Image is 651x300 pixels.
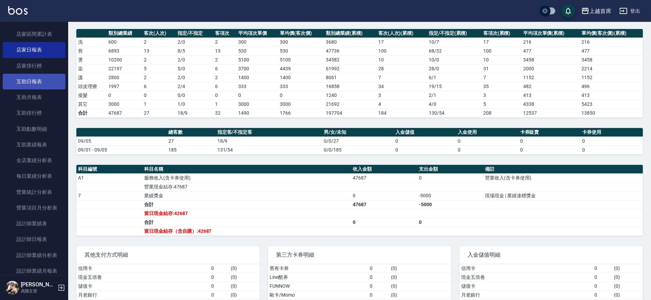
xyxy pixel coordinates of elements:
[176,109,214,117] td: 18/9
[5,281,19,295] img: Person
[3,58,65,74] a: 店家排行榜
[276,252,443,258] span: 第三方卡券明細
[268,290,368,299] td: 歐卡/Momo
[580,100,643,109] td: 5423
[521,55,580,64] td: 3458
[482,64,521,73] td: 31
[351,200,417,209] td: 47687
[213,29,237,38] th: 客項次
[76,264,210,273] td: 信用卡
[427,100,482,109] td: 4 / 0
[518,137,581,145] td: 0
[3,263,65,279] a: 設計師業績月報表
[377,73,427,82] td: 7
[351,173,417,182] td: 47687
[76,109,107,117] td: 合計
[216,137,322,145] td: 18/9
[237,100,278,109] td: 3000
[3,168,65,184] a: 每日業績分析表
[213,38,237,46] td: 2
[580,73,643,82] td: 1152
[76,137,167,145] td: 09/05
[580,46,643,55] td: 477
[278,91,324,100] td: 0
[213,73,237,82] td: 2
[368,282,390,290] td: 0
[322,145,394,154] td: 0/0/185
[377,109,427,117] td: 184
[213,82,237,91] td: 6
[213,91,237,100] td: 0
[561,4,575,18] button: save
[176,46,214,55] td: 8 / 5
[389,290,451,299] td: ( 0 )
[324,82,376,91] td: 16858
[324,55,376,64] td: 34582
[482,100,521,109] td: 5
[142,209,351,218] td: 當日現金結存:42687
[213,55,237,64] td: 2
[456,145,518,154] td: 0
[482,91,521,100] td: 3
[76,46,107,55] td: 剪
[593,273,612,282] td: 0
[76,173,142,182] td: A1
[176,38,214,46] td: 2 / 0
[459,282,593,290] td: 儲值卡
[278,29,324,38] th: 單均價(客次價)
[278,55,324,64] td: 5100
[377,82,427,91] td: 34
[107,46,142,55] td: 6893
[278,64,324,73] td: 4439
[3,137,65,153] a: 互助業績報表
[229,290,260,299] td: ( 0 )
[580,64,643,73] td: 2214
[237,38,278,46] td: 300
[580,145,643,154] td: 0
[237,55,278,64] td: 5100
[518,145,581,154] td: 0
[142,218,351,227] td: 合計
[580,137,643,145] td: 0
[76,100,107,109] td: 其它
[324,64,376,73] td: 61992
[76,145,167,154] td: 09/01 - 09/05
[76,165,643,236] table: a dense table
[210,282,229,290] td: 0
[580,29,643,38] th: 單均價(客次價)(累積)
[8,6,28,15] img: Logo
[142,73,176,82] td: 2
[377,64,427,73] td: 28
[580,91,643,100] td: 413
[85,252,252,258] span: 其他支付方式明細
[278,46,324,55] td: 530
[482,109,521,117] td: 208
[107,38,142,46] td: 600
[521,73,580,82] td: 1152
[417,165,483,174] th: 支出金額
[389,264,451,273] td: ( 0 )
[107,55,142,64] td: 10200
[176,55,214,64] td: 2 / 0
[456,137,518,145] td: 0
[76,91,107,100] td: 接髮
[580,109,643,117] td: 13850
[76,38,107,46] td: 洗
[142,109,176,117] td: 27
[3,184,65,200] a: 營業統計分析表
[580,128,643,137] th: 卡券使用
[377,91,427,100] td: 3
[324,109,376,117] td: 197704
[612,282,643,290] td: ( 0 )
[210,290,229,299] td: 0
[142,29,176,38] th: 客次(人次)
[3,121,65,137] a: 互助點數明細
[278,73,324,82] td: 1400
[351,218,417,227] td: 0
[427,64,482,73] td: 28 / 0
[216,145,322,154] td: 131/54
[176,64,214,73] td: 5 / 0
[268,282,368,290] td: FUNNOW
[107,91,142,100] td: 0
[612,264,643,273] td: ( 0 )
